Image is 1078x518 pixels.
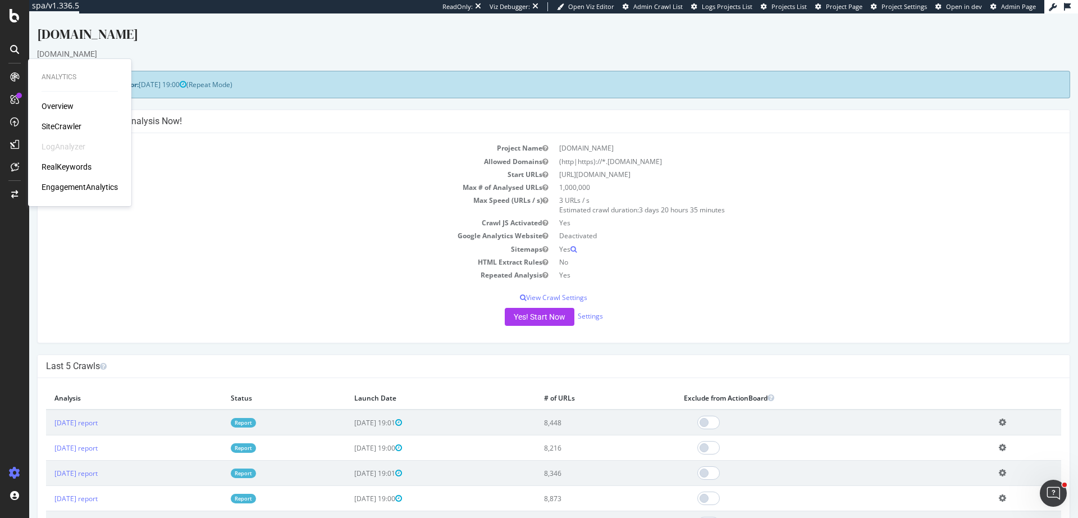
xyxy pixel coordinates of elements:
[646,373,961,396] th: Exclude from ActionBoard
[610,192,696,201] span: 3 days 20 hours 35 minutes
[109,66,157,76] span: [DATE] 19:00
[193,373,317,396] th: Status
[42,121,81,132] a: SiteCrawler
[17,128,524,141] td: Project Name
[524,180,1032,203] td: 3 URLs / s Estimated crawl duration:
[17,167,524,180] td: Max # of Analysed URLs
[17,229,524,242] td: Sitemaps
[25,430,68,439] a: [DATE] report
[1040,480,1067,507] iframe: Intercom live chat
[325,455,373,465] span: [DATE] 19:01
[325,405,373,414] span: [DATE] 19:01
[815,2,862,11] a: Project Page
[1001,2,1036,11] span: Admin Page
[881,2,927,11] span: Project Settings
[25,405,68,414] a: [DATE] report
[935,2,982,11] a: Open in dev
[202,455,227,465] a: Report
[633,2,683,11] span: Admin Crawl List
[524,167,1032,180] td: 1,000,000
[8,57,1041,85] div: (Repeat Mode)
[623,2,683,11] a: Admin Crawl List
[25,455,68,465] a: [DATE] report
[524,155,1032,167] td: [URL][DOMAIN_NAME]
[17,255,524,268] td: Repeated Analysis
[8,11,1041,35] div: [DOMAIN_NAME]
[490,2,530,11] div: Viz Debugger:
[17,66,109,76] strong: Next Launch Scheduled for:
[506,373,646,396] th: # of URLs
[42,72,118,82] div: Analytics
[506,396,646,422] td: 8,448
[325,480,373,490] span: [DATE] 19:00
[17,373,193,396] th: Analysis
[826,2,862,11] span: Project Page
[871,2,927,11] a: Project Settings
[524,229,1032,242] td: Yes
[202,480,227,490] a: Report
[325,430,373,439] span: [DATE] 19:00
[771,2,807,11] span: Projects List
[761,2,807,11] a: Projects List
[42,181,118,193] a: EngagementAnalytics
[17,155,524,167] td: Start URLs
[442,2,473,11] div: ReadOnly:
[17,347,1032,358] h4: Last 5 Crawls
[42,101,74,112] a: Overview
[702,2,752,11] span: Logs Projects List
[524,203,1032,216] td: Yes
[524,216,1032,229] td: Deactivated
[17,279,1032,289] p: View Crawl Settings
[946,2,982,11] span: Open in dev
[202,405,227,414] a: Report
[506,422,646,447] td: 8,216
[524,142,1032,155] td: (http|https)://*.[DOMAIN_NAME]
[691,2,752,11] a: Logs Projects List
[42,161,92,172] a: RealKeywords
[524,128,1032,141] td: [DOMAIN_NAME]
[17,203,524,216] td: Crawl JS Activated
[524,255,1032,268] td: Yes
[990,2,1036,11] a: Admin Page
[17,242,524,255] td: HTML Extract Rules
[317,373,506,396] th: Launch Date
[17,216,524,229] td: Google Analytics Website
[17,180,524,203] td: Max Speed (URLs / s)
[524,242,1032,255] td: No
[549,298,574,307] a: Settings
[506,447,646,472] td: 8,346
[506,472,646,498] td: 8,873
[17,142,524,155] td: Allowed Domains
[202,430,227,439] a: Report
[25,480,68,490] a: [DATE] report
[557,2,614,11] a: Open Viz Editor
[568,2,614,11] span: Open Viz Editor
[42,141,85,152] div: LogAnalyzer
[8,35,1041,46] div: [DOMAIN_NAME]
[476,294,545,312] button: Yes! Start Now
[17,102,1032,113] h4: Configure your New Analysis Now!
